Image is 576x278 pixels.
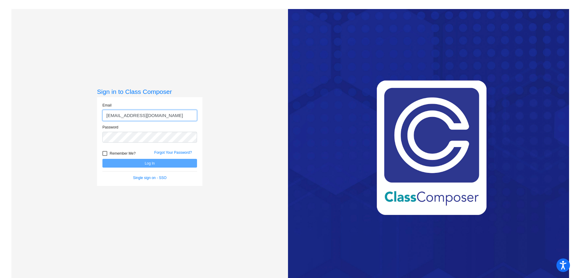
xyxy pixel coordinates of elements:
span: Remember Me? [110,150,136,157]
a: Forgot Your Password? [154,150,192,155]
button: Log In [102,159,197,168]
h3: Sign in to Class Composer [97,88,202,95]
label: Email [102,103,111,108]
label: Password [102,125,118,130]
a: Single sign on - SSO [133,176,166,180]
